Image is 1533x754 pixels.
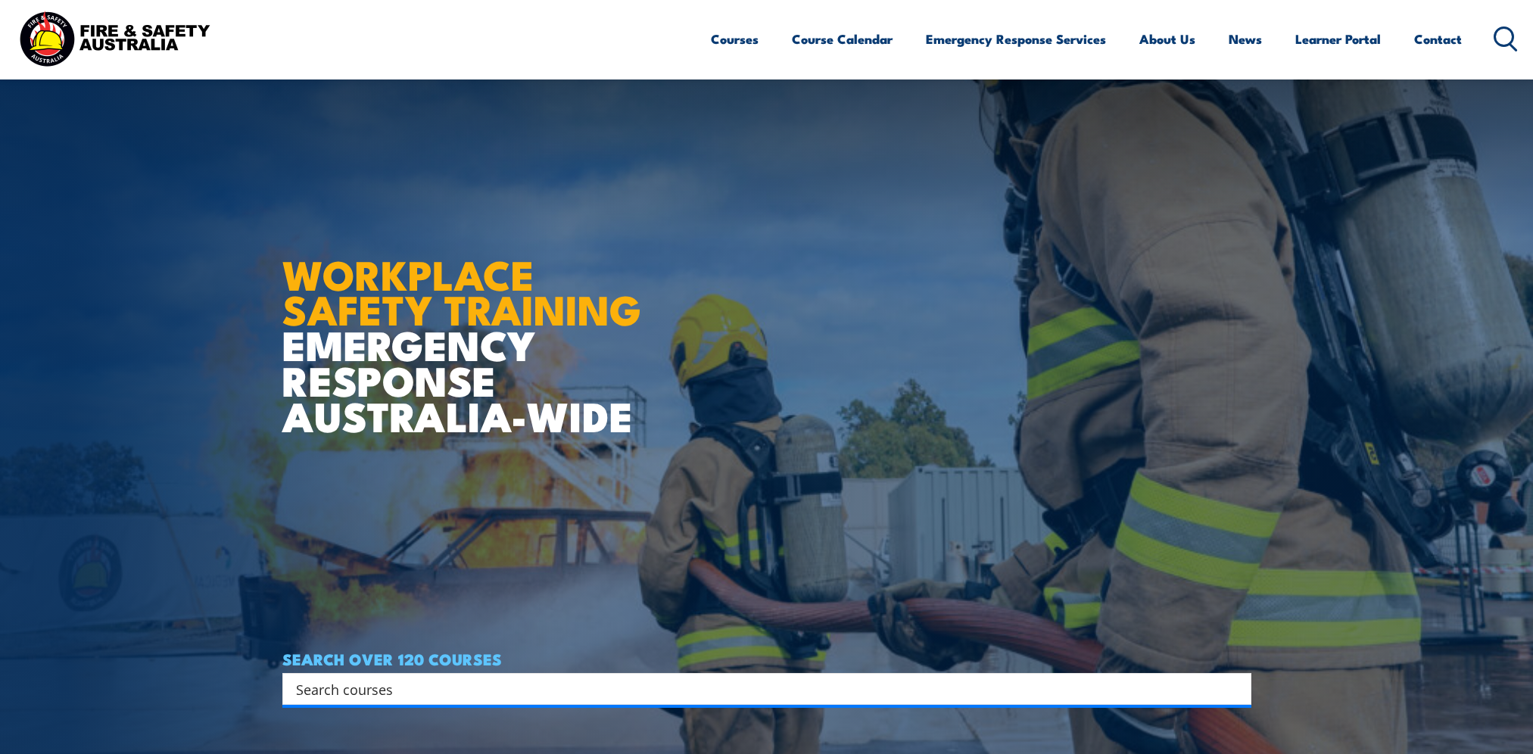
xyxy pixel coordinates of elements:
a: Courses [711,19,759,59]
a: About Us [1139,19,1195,59]
a: News [1229,19,1262,59]
input: Search input [296,678,1218,700]
a: Learner Portal [1295,19,1381,59]
form: Search form [299,678,1221,699]
strong: WORKPLACE SAFETY TRAINING [282,241,641,340]
a: Emergency Response Services [926,19,1106,59]
a: Contact [1414,19,1462,59]
a: Course Calendar [792,19,893,59]
h4: SEARCH OVER 120 COURSES [282,650,1251,667]
h1: EMERGENCY RESPONSE AUSTRALIA-WIDE [282,218,653,433]
button: Search magnifier button [1225,678,1246,699]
